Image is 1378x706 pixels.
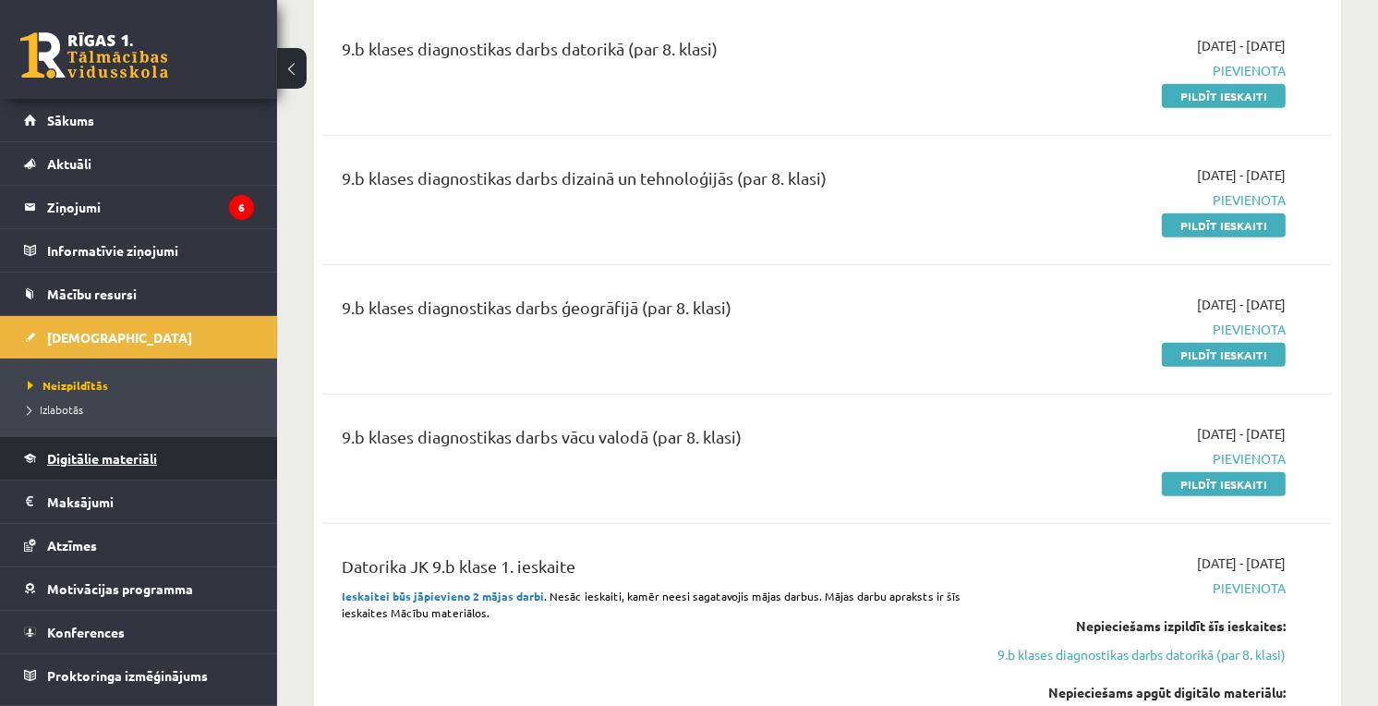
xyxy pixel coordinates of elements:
legend: Ziņojumi [47,186,254,228]
a: 9.b klases diagnostikas darbs datorikā (par 8. klasi) [989,645,1286,664]
span: Pievienota [989,61,1286,80]
span: Neizpildītās [28,378,108,393]
a: Proktoringa izmēģinājums [24,654,254,697]
a: Rīgas 1. Tālmācības vidusskola [20,32,168,79]
span: [DATE] - [DATE] [1197,165,1286,185]
a: Pildīt ieskaiti [1162,472,1286,496]
a: Ziņojumi6 [24,186,254,228]
span: Izlabotās [28,402,83,417]
span: Sākums [47,112,94,128]
div: 9.b klases diagnostikas darbs vācu valodā (par 8. klasi) [342,424,961,458]
a: Mācību resursi [24,273,254,315]
span: Proktoringa izmēģinājums [47,667,208,684]
span: [DATE] - [DATE] [1197,554,1286,573]
a: Aktuāli [24,142,254,185]
span: Atzīmes [47,537,97,554]
legend: Maksājumi [47,481,254,523]
legend: Informatīvie ziņojumi [47,229,254,272]
span: Pievienota [989,578,1286,598]
div: 9.b klases diagnostikas darbs dizainā un tehnoloģijās (par 8. klasi) [342,165,961,200]
span: Pievienota [989,449,1286,469]
div: 9.b klases diagnostikas darbs ģeogrāfijā (par 8. klasi) [342,295,961,329]
a: Pildīt ieskaiti [1162,84,1286,108]
span: Aktuāli [47,155,91,172]
div: Datorika JK 9.b klase 1. ieskaite [342,554,961,588]
div: Nepieciešams apgūt digitālo materiālu: [989,683,1286,702]
span: [DATE] - [DATE] [1197,424,1286,444]
a: [DEMOGRAPHIC_DATA] [24,316,254,359]
a: Konferences [24,611,254,653]
span: [DATE] - [DATE] [1197,295,1286,314]
span: Digitālie materiāli [47,450,157,467]
span: Konferences [47,624,125,640]
span: Mācību resursi [47,286,137,302]
i: 6 [229,195,254,220]
a: Pildīt ieskaiti [1162,213,1286,237]
span: [DATE] - [DATE] [1197,36,1286,55]
span: Motivācijas programma [47,580,193,597]
span: . Nesāc ieskaiti, kamēr neesi sagatavojis mājas darbus. Mājas darbu apraksts ir šīs ieskaites Māc... [342,589,961,620]
a: Neizpildītās [28,377,259,394]
span: Pievienota [989,320,1286,339]
a: Atzīmes [24,524,254,566]
strong: Ieskaitei būs jāpievieno 2 mājas darbi [342,589,544,603]
a: Digitālie materiāli [24,437,254,480]
a: Informatīvie ziņojumi [24,229,254,272]
a: Izlabotās [28,401,259,418]
a: Motivācijas programma [24,567,254,610]
div: 9.b klases diagnostikas darbs datorikā (par 8. klasi) [342,36,961,70]
span: Pievienota [989,190,1286,210]
span: [DEMOGRAPHIC_DATA] [47,329,192,346]
a: Pildīt ieskaiti [1162,343,1286,367]
div: Nepieciešams izpildīt šīs ieskaites: [989,616,1286,636]
a: Maksājumi [24,481,254,523]
a: Sākums [24,99,254,141]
